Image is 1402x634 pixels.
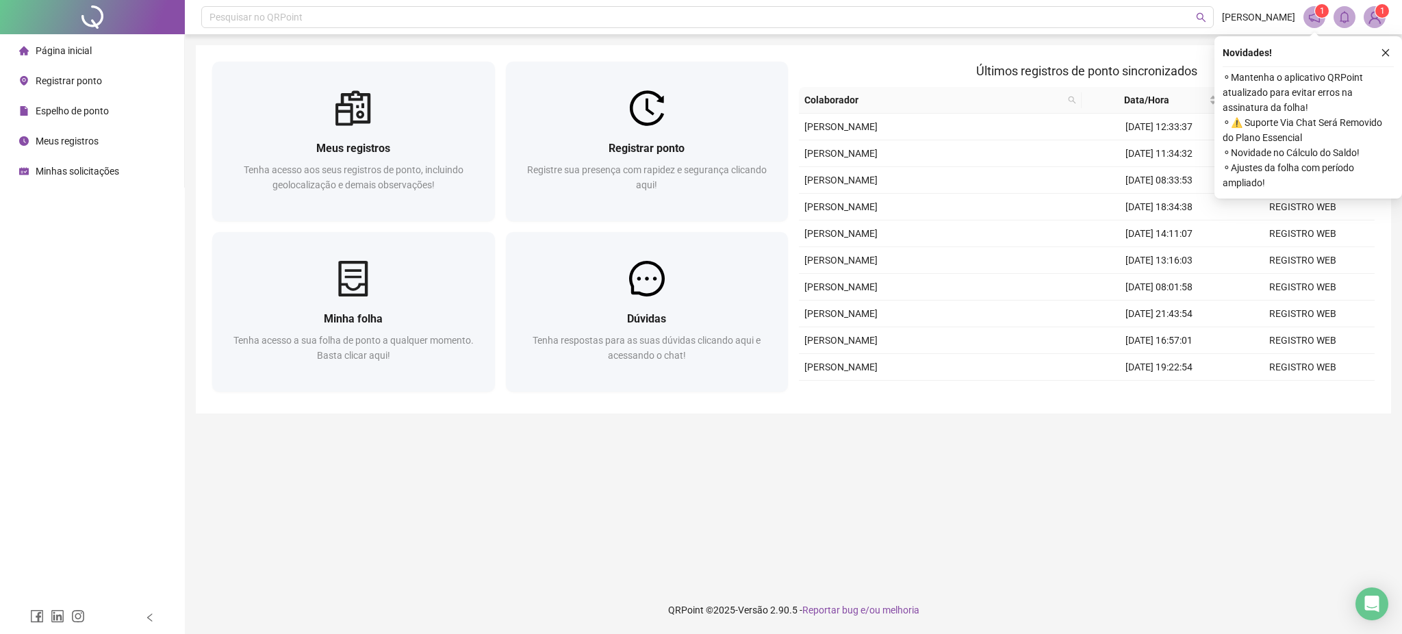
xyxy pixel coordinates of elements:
a: Minha folhaTenha acesso a sua folha de ponto a qualquer momento. Basta clicar aqui! [212,232,495,392]
span: [PERSON_NAME] [804,281,878,292]
td: REGISTRO WEB [1231,247,1375,274]
span: [PERSON_NAME] [804,148,878,159]
span: Registrar ponto [609,142,685,155]
span: [PERSON_NAME] [804,121,878,132]
sup: Atualize o seu contato no menu Meus Dados [1375,4,1389,18]
span: Tenha acesso aos seus registros de ponto, incluindo geolocalização e demais observações! [244,164,463,190]
span: [PERSON_NAME] [804,255,878,266]
span: Espelho de ponto [36,105,109,116]
span: Minha folha [324,312,383,325]
td: [DATE] 12:41:22 [1087,381,1231,407]
span: Registrar ponto [36,75,102,86]
span: Tenha acesso a sua folha de ponto a qualquer momento. Basta clicar aqui! [233,335,474,361]
span: [PERSON_NAME] [804,362,878,372]
span: environment [19,76,29,86]
td: [DATE] 12:33:37 [1087,114,1231,140]
span: [PERSON_NAME] [804,308,878,319]
a: Meus registrosTenha acesso aos seus registros de ponto, incluindo geolocalização e demais observa... [212,62,495,221]
span: linkedin [51,609,64,623]
span: [PERSON_NAME] [804,201,878,212]
td: [DATE] 16:57:01 [1087,327,1231,354]
span: clock-circle [19,136,29,146]
span: ⚬ Novidade no Cálculo do Saldo! [1223,145,1394,160]
span: Dúvidas [627,312,666,325]
span: search [1196,12,1206,23]
td: [DATE] 08:01:58 [1087,274,1231,301]
span: Meus registros [316,142,390,155]
span: Registre sua presença com rapidez e segurança clicando aqui! [527,164,767,190]
span: Meus registros [36,136,99,147]
span: 1 [1380,6,1385,16]
td: [DATE] 13:16:03 [1087,247,1231,274]
a: Registrar pontoRegistre sua presença com rapidez e segurança clicando aqui! [506,62,789,221]
span: schedule [19,166,29,176]
span: Página inicial [36,45,92,56]
td: [DATE] 14:11:07 [1087,220,1231,247]
span: Minhas solicitações [36,166,119,177]
span: ⚬ ⚠️ Suporte Via Chat Será Removido do Plano Essencial [1223,115,1394,145]
span: Versão [738,605,768,616]
span: search [1065,90,1079,110]
td: REGISTRO WEB [1231,194,1375,220]
td: [DATE] 19:22:54 [1087,354,1231,381]
span: facebook [30,609,44,623]
span: ⚬ Mantenha o aplicativo QRPoint atualizado para evitar erros na assinatura da folha! [1223,70,1394,115]
span: [PERSON_NAME] [804,335,878,346]
span: ⚬ Ajustes da folha com período ampliado! [1223,160,1394,190]
span: Reportar bug e/ou melhoria [802,605,919,616]
td: REGISTRO WEB [1231,381,1375,407]
td: REGISTRO WEB [1231,220,1375,247]
td: [DATE] 11:34:32 [1087,140,1231,167]
span: 1 [1320,6,1325,16]
span: search [1068,96,1076,104]
span: Colaborador [804,92,1062,107]
td: [DATE] 21:43:54 [1087,301,1231,327]
td: [DATE] 18:34:38 [1087,194,1231,220]
span: [PERSON_NAME] [804,228,878,239]
span: Tenha respostas para as suas dúvidas clicando aqui e acessando o chat! [533,335,761,361]
span: notification [1308,11,1321,23]
span: file [19,106,29,116]
sup: 1 [1315,4,1329,18]
td: REGISTRO WEB [1231,301,1375,327]
footer: QRPoint © 2025 - 2.90.5 - [185,586,1402,634]
span: Novidades ! [1223,45,1272,60]
span: [PERSON_NAME] [804,175,878,186]
span: left [145,613,155,622]
div: Open Intercom Messenger [1355,587,1388,620]
span: Data/Hora [1087,92,1206,107]
td: REGISTRO WEB [1231,274,1375,301]
a: DúvidasTenha respostas para as suas dúvidas clicando aqui e acessando o chat! [506,232,789,392]
span: bell [1338,11,1351,23]
img: 84174 [1364,7,1385,27]
span: close [1381,48,1390,58]
td: REGISTRO WEB [1231,327,1375,354]
span: [PERSON_NAME] [1222,10,1295,25]
span: instagram [71,609,85,623]
td: REGISTRO WEB [1231,354,1375,381]
td: [DATE] 08:33:53 [1087,167,1231,194]
th: Data/Hora [1082,87,1223,114]
span: Últimos registros de ponto sincronizados [976,64,1197,78]
span: home [19,46,29,55]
